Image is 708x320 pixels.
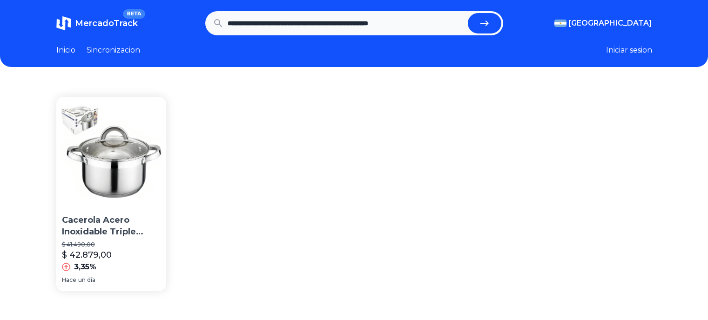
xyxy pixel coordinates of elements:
[568,18,652,29] span: [GEOGRAPHIC_DATA]
[554,18,652,29] button: [GEOGRAPHIC_DATA]
[56,45,75,56] a: Inicio
[62,241,161,248] p: $ 41.490,00
[56,16,138,31] a: MercadoTrackBETA
[75,18,138,28] span: MercadoTrack
[78,276,95,284] span: un día
[554,20,566,27] img: Argentina
[606,45,652,56] button: Iniciar sesion
[74,261,96,273] p: 3,35%
[123,9,145,19] span: BETA
[87,45,140,56] a: Sincronizacion
[56,97,167,291] a: Cacerola Acero Inoxidable Triple Fondo 26 Cm Induccion 6 LtsCacerola Acero Inoxidable Triple Fond...
[56,97,167,207] img: Cacerola Acero Inoxidable Triple Fondo 26 Cm Induccion 6 Lts
[62,276,76,284] span: Hace
[62,248,112,261] p: $ 42.879,00
[56,16,71,31] img: MercadoTrack
[62,214,161,238] p: Cacerola Acero Inoxidable Triple Fondo 26 Cm Induccion 6 Lts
